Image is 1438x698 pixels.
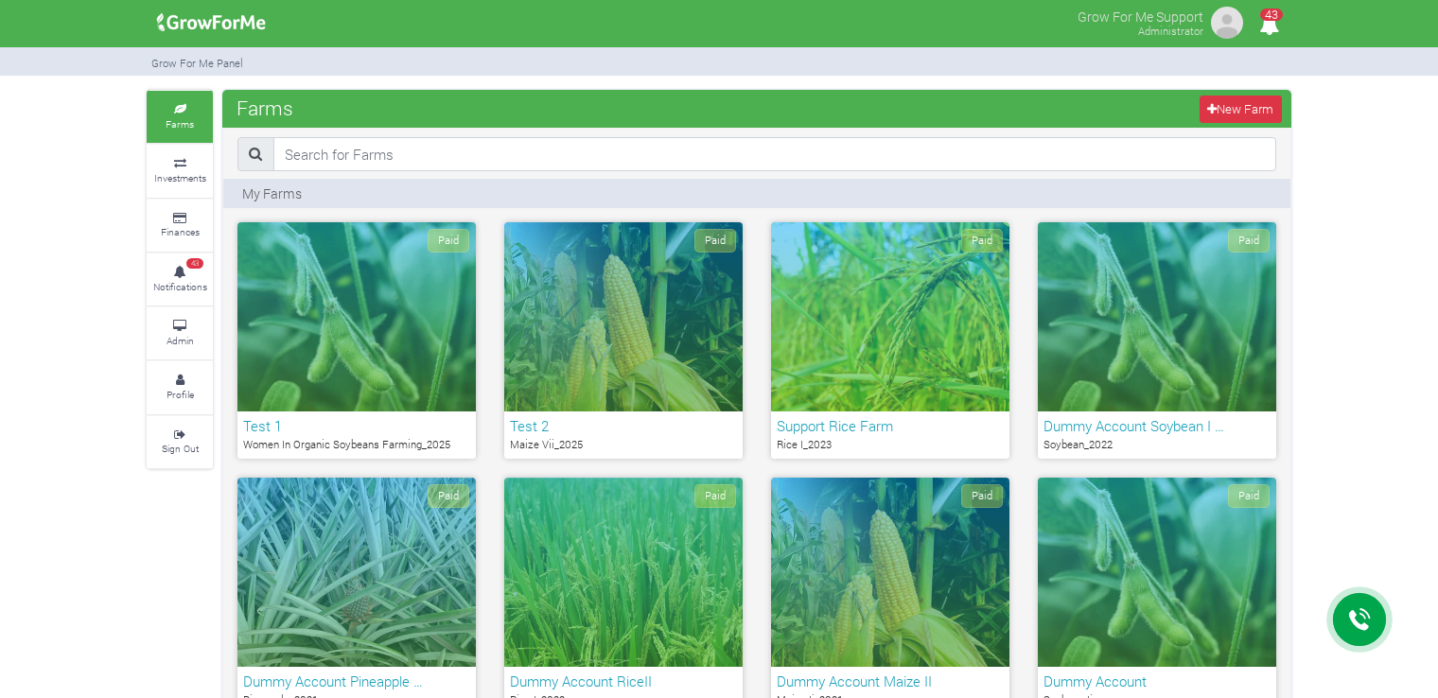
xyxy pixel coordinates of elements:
[1043,437,1271,453] p: Soybean_2022
[777,417,1004,434] h6: Support Rice Farm
[150,4,272,42] img: growforme image
[771,222,1009,459] a: Paid Support Rice Farm Rice I_2023
[1228,229,1270,253] span: Paid
[694,229,736,253] span: Paid
[243,437,470,453] p: Women In Organic Soybeans Farming_2025
[151,56,243,70] small: Grow For Me Panel
[147,307,213,359] a: Admin
[961,229,1003,253] span: Paid
[1228,484,1270,508] span: Paid
[1043,672,1271,689] h6: Dummy Account
[147,361,213,413] a: Profile
[237,222,476,459] a: Paid Test 1 Women In Organic Soybeans Farming_2025
[428,484,469,508] span: Paid
[166,117,194,131] small: Farms
[428,229,469,253] span: Paid
[1260,9,1283,21] span: 43
[161,225,200,238] small: Finances
[273,137,1276,171] input: Search for Farms
[510,417,737,434] h6: Test 2
[167,388,194,401] small: Profile
[147,200,213,252] a: Finances
[147,416,213,468] a: Sign Out
[1043,417,1271,434] h6: Dummy Account Soybean I …
[154,171,206,184] small: Investments
[1208,4,1246,42] img: growforme image
[242,183,302,203] p: My Farms
[504,222,743,459] a: Paid Test 2 Maize Vii_2025
[153,280,207,293] small: Notifications
[1251,4,1288,46] i: Notifications
[777,437,1004,453] p: Rice I_2023
[167,334,194,347] small: Admin
[147,145,213,197] a: Investments
[694,484,736,508] span: Paid
[510,672,737,689] h6: Dummy Account RiceII
[147,253,213,305] a: 43 Notifications
[1251,18,1288,36] a: 43
[1200,96,1282,123] a: New Farm
[510,437,737,453] p: Maize Vii_2025
[1078,4,1203,26] p: Grow For Me Support
[147,91,213,143] a: Farms
[1038,222,1276,459] a: Paid Dummy Account Soybean I … Soybean_2022
[232,89,298,127] span: Farms
[243,417,470,434] h6: Test 1
[186,258,203,270] span: 43
[1138,24,1203,38] small: Administrator
[961,484,1003,508] span: Paid
[162,442,199,455] small: Sign Out
[243,672,470,689] h6: Dummy Account Pineapple …
[777,672,1004,689] h6: Dummy Account Maize II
